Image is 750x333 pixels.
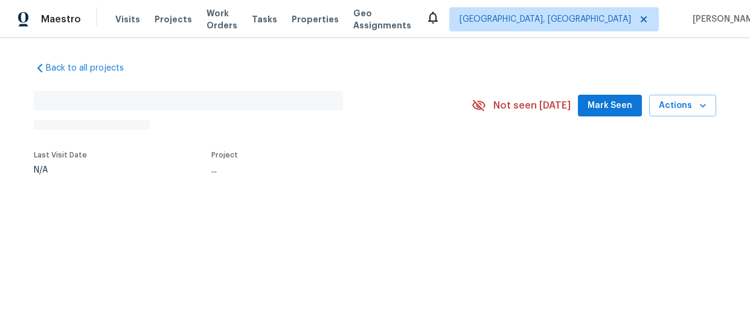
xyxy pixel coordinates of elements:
[34,62,150,74] a: Back to all projects
[252,15,277,24] span: Tasks
[34,166,87,174] div: N/A
[460,13,631,25] span: [GEOGRAPHIC_DATA], [GEOGRAPHIC_DATA]
[155,13,192,25] span: Projects
[34,151,87,159] span: Last Visit Date
[588,98,632,113] span: Mark Seen
[649,95,716,117] button: Actions
[659,98,707,113] span: Actions
[115,13,140,25] span: Visits
[207,7,237,31] span: Work Orders
[493,100,571,112] span: Not seen [DATE]
[292,13,339,25] span: Properties
[353,7,411,31] span: Geo Assignments
[211,151,238,159] span: Project
[578,95,642,117] button: Mark Seen
[41,13,81,25] span: Maestro
[211,166,443,174] div: ...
